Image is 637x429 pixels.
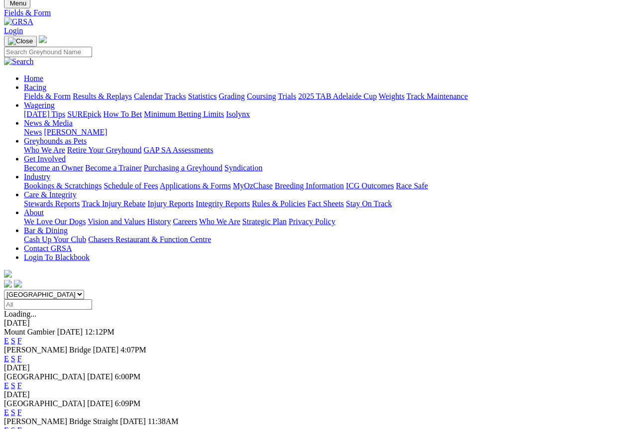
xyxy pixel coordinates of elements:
div: Bar & Dining [24,235,633,244]
span: [GEOGRAPHIC_DATA] [4,372,85,381]
a: Integrity Reports [196,199,250,208]
span: 6:09PM [115,399,141,408]
a: We Love Our Dogs [24,217,86,226]
div: Industry [24,181,633,190]
span: [DATE] [93,345,119,354]
a: Track Injury Rebate [82,199,145,208]
span: [DATE] [120,417,146,426]
span: 6:00PM [115,372,141,381]
div: Care & Integrity [24,199,633,208]
img: Close [8,37,33,45]
a: Trials [278,92,296,100]
a: Strategic Plan [242,217,287,226]
a: Breeding Information [275,181,344,190]
a: Fields & Form [4,8,633,17]
div: Get Involved [24,164,633,172]
a: Schedule of Fees [104,181,158,190]
a: Chasers Restaurant & Function Centre [88,235,211,244]
img: logo-grsa-white.png [39,35,47,43]
a: SUREpick [67,110,101,118]
a: Track Maintenance [407,92,468,100]
a: Applications & Forms [160,181,231,190]
div: About [24,217,633,226]
a: Cash Up Your Club [24,235,86,244]
a: Who We Are [199,217,240,226]
a: How To Bet [104,110,142,118]
div: Racing [24,92,633,101]
img: facebook.svg [4,280,12,288]
div: Greyhounds as Pets [24,146,633,155]
a: About [24,208,44,217]
a: MyOzChase [233,181,273,190]
a: ICG Outcomes [346,181,394,190]
a: E [4,354,9,363]
a: Wagering [24,101,55,109]
a: S [11,337,15,345]
img: logo-grsa-white.png [4,270,12,278]
a: Industry [24,172,50,181]
span: [DATE] [57,328,83,336]
a: S [11,408,15,417]
a: F [17,408,22,417]
span: [DATE] [87,372,113,381]
a: Retire Your Greyhound [67,146,142,154]
a: Greyhounds as Pets [24,137,87,145]
a: Login To Blackbook [24,253,90,261]
span: 11:38AM [148,417,179,426]
a: Stay On Track [346,199,392,208]
span: [PERSON_NAME] Bridge Straight [4,417,118,426]
div: Wagering [24,110,633,119]
a: Minimum Betting Limits [144,110,224,118]
a: Tracks [165,92,186,100]
a: Injury Reports [147,199,194,208]
a: E [4,381,9,390]
a: Who We Are [24,146,65,154]
a: Fields & Form [24,92,71,100]
span: Mount Gambier [4,328,55,336]
button: Toggle navigation [4,36,37,47]
a: Care & Integrity [24,190,77,199]
a: GAP SA Assessments [144,146,213,154]
div: [DATE] [4,363,633,372]
a: Grading [219,92,245,100]
div: [DATE] [4,319,633,328]
a: S [11,354,15,363]
span: 12:12PM [85,328,114,336]
span: 4:07PM [120,345,146,354]
a: 2025 TAB Adelaide Cup [298,92,377,100]
img: GRSA [4,17,33,26]
a: Purchasing a Greyhound [144,164,222,172]
a: Calendar [134,92,163,100]
a: Home [24,74,43,83]
span: [PERSON_NAME] Bridge [4,345,91,354]
span: Loading... [4,310,36,318]
a: [DATE] Tips [24,110,65,118]
a: Bar & Dining [24,226,68,235]
a: Results & Replays [73,92,132,100]
div: News & Media [24,128,633,137]
span: [GEOGRAPHIC_DATA] [4,399,85,408]
a: News & Media [24,119,73,127]
a: Rules & Policies [252,199,306,208]
a: Become a Trainer [85,164,142,172]
a: F [17,354,22,363]
a: Coursing [247,92,276,100]
a: Race Safe [396,181,427,190]
a: News [24,128,42,136]
a: Isolynx [226,110,250,118]
a: Weights [379,92,405,100]
a: Become an Owner [24,164,83,172]
a: Bookings & Scratchings [24,181,102,190]
img: Search [4,57,34,66]
a: Contact GRSA [24,244,72,253]
a: F [17,381,22,390]
a: Stewards Reports [24,199,80,208]
a: E [4,408,9,417]
a: Syndication [224,164,262,172]
a: [PERSON_NAME] [44,128,107,136]
a: Racing [24,83,46,91]
a: Fact Sheets [308,199,344,208]
a: Login [4,26,23,35]
a: Statistics [188,92,217,100]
